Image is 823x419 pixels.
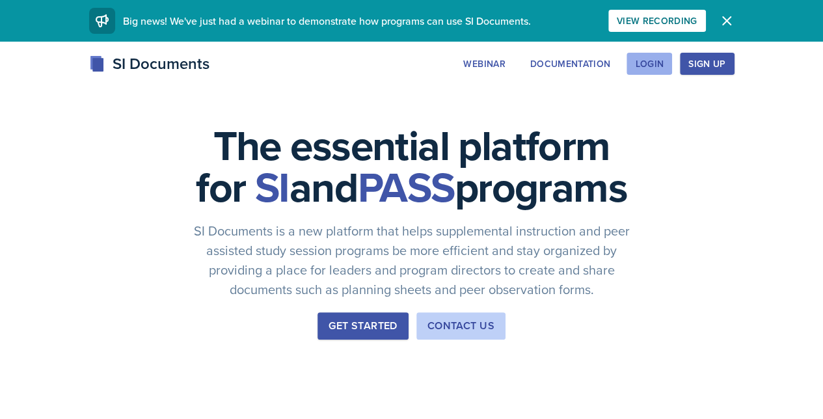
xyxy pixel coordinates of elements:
div: Contact Us [427,318,494,334]
div: Webinar [463,59,505,69]
button: Documentation [522,53,619,75]
div: Sign Up [688,59,725,69]
button: View Recording [608,10,706,32]
div: SI Documents [89,52,209,75]
button: Get Started [317,312,408,340]
button: Contact Us [416,312,506,340]
button: Webinar [455,53,513,75]
span: Big news! We've just had a webinar to demonstrate how programs can use SI Documents. [123,14,531,28]
button: Sign Up [680,53,734,75]
button: Login [627,53,672,75]
div: View Recording [617,16,697,26]
div: Documentation [530,59,611,69]
div: Get Started [329,318,397,334]
div: Login [635,59,664,69]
